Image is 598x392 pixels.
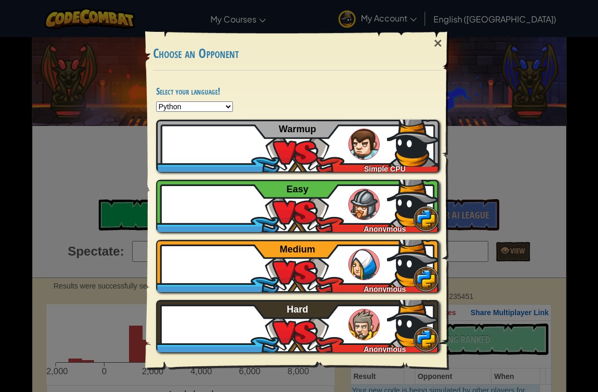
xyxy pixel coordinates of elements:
[387,295,439,347] img: CfqfL6txSWB4AAAAABJRU5ErkJggg==
[364,165,405,173] span: Simple CPU
[156,180,439,232] a: Anonymous
[426,28,450,59] div: ×
[156,86,439,96] h4: Select your language!
[156,300,439,352] a: Anonymous
[348,309,380,340] img: humans_ladder_hard.png
[156,120,439,172] a: Simple CPU
[364,225,406,233] span: Anonymous
[364,345,406,353] span: Anonymous
[364,285,406,293] span: Anonymous
[287,184,309,194] span: Easy
[287,304,308,315] span: Hard
[279,124,316,134] span: Warmup
[348,189,380,220] img: humans_ladder_easy.png
[387,114,439,167] img: CfqfL6txSWB4AAAAABJRU5ErkJggg==
[348,129,380,160] img: humans_ladder_tutorial.png
[280,244,315,255] span: Medium
[156,240,439,292] a: Anonymous
[387,175,439,227] img: CfqfL6txSWB4AAAAABJRU5ErkJggg==
[387,235,439,287] img: CfqfL6txSWB4AAAAABJRU5ErkJggg==
[153,47,442,61] h3: Choose an Opponent
[348,249,380,280] img: humans_ladder_medium.png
